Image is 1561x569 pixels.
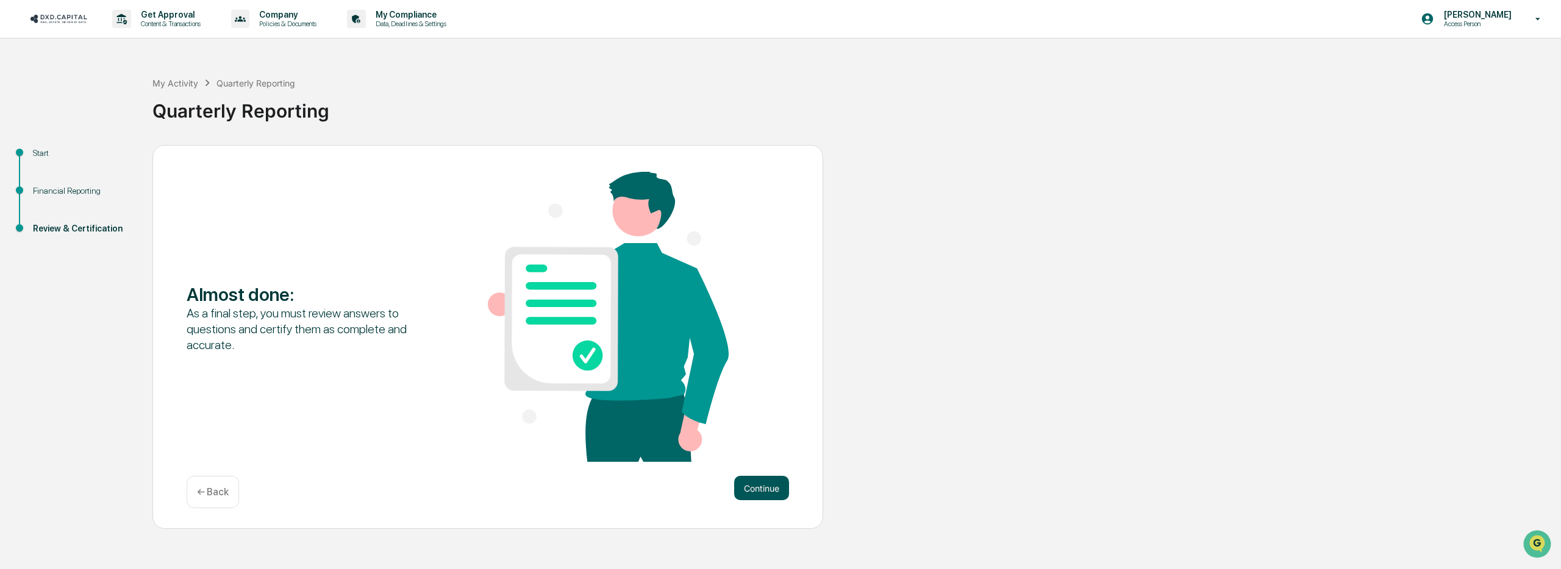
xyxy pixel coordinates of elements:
[216,78,295,88] div: Quarterly Reporting
[86,206,148,216] a: Powered byPylon
[12,155,22,164] div: 🖐️
[29,13,88,24] img: logo
[152,78,198,88] div: My Activity
[249,19,323,28] p: Policies & Documents
[197,486,229,498] p: ← Back
[1434,19,1518,28] p: Access Person
[41,105,154,115] div: We're available if you need us!
[1434,10,1518,19] p: [PERSON_NAME]
[249,10,323,19] p: Company
[488,172,729,462] img: Almost done
[366,10,452,19] p: My Compliance
[33,147,133,160] div: Start
[33,222,133,235] div: Review & Certification
[41,93,200,105] div: Start new chat
[1522,529,1555,562] iframe: Open customer support
[207,97,222,111] button: Start new chat
[33,185,133,197] div: Financial Reporting
[24,154,79,166] span: Preclearance
[24,177,77,189] span: Data Lookup
[131,10,207,19] p: Get Approval
[12,26,222,45] p: How can we help?
[12,178,22,188] div: 🔎
[7,172,82,194] a: 🔎Data Lookup
[131,19,207,28] p: Content & Transactions
[366,19,452,28] p: Data, Deadlines & Settings
[187,283,427,305] div: Almost done :
[152,90,1555,122] div: Quarterly Reporting
[734,476,789,500] button: Continue
[101,154,151,166] span: Attestations
[84,149,156,171] a: 🗄️Attestations
[12,93,34,115] img: 1746055101610-c473b297-6a78-478c-a979-82029cc54cd1
[88,155,98,164] div: 🗄️
[7,149,84,171] a: 🖐️Preclearance
[187,305,427,353] div: As a final step, you must review answers to questions and certify them as complete and accurate.
[121,207,148,216] span: Pylon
